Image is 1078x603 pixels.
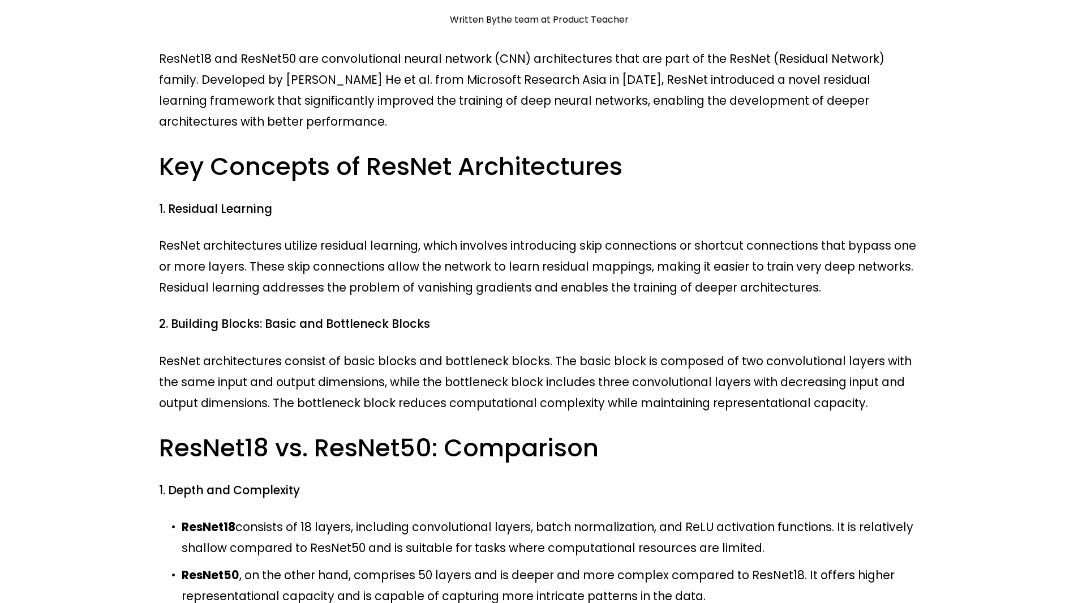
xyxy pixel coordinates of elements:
[159,48,919,132] p: ResNet18 and ResNet50 are convolutional neural network (CNN) architectures that are part of the R...
[159,482,919,499] h4: 1. Depth and Complexity
[182,519,235,535] strong: ResNet18
[159,316,919,332] h4: 2. Building Blocks: Basic and Bottleneck Blocks
[182,516,919,558] p: consists of 18 layers, including convolutional layers, batch normalization, and ReLU activation f...
[159,431,919,464] h3: ResNet18 vs. ResNet50: Comparison
[159,350,919,413] p: ResNet architectures consist of basic blocks and bottleneck blocks. The basic block is composed o...
[159,235,919,298] p: ResNet architectures utilize residual learning, which involves introducing skip connections or sh...
[159,150,919,183] h3: Key Concepts of ResNet Architectures
[497,13,629,26] a: the team at Product Teacher
[182,567,239,583] strong: ResNet50
[450,14,629,25] div: Written By
[159,201,919,217] h4: 1. Residual Learning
